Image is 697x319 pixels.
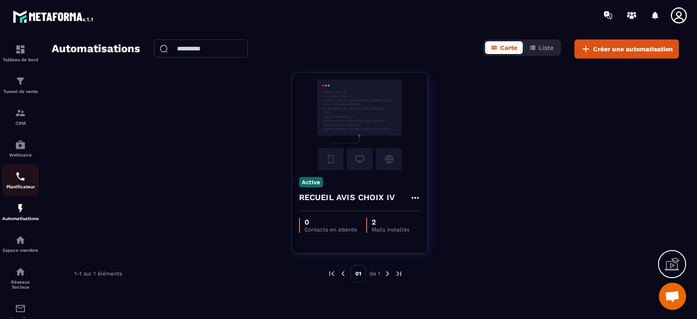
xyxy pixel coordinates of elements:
[2,133,39,164] a: automationsautomationsWebinaire
[2,196,39,228] a: automationsautomationsAutomatisations
[524,41,559,54] button: Liste
[485,41,523,54] button: Carte
[15,203,26,214] img: automations
[13,8,94,25] img: logo
[2,101,39,133] a: formationformationCRM
[2,280,39,290] p: Réseaux Sociaux
[350,265,366,282] p: 01
[299,191,395,204] h4: RECUEIL AVIS CHOIX IV
[74,270,122,277] p: 1-1 sur 1 éléments
[372,218,409,226] p: 2
[339,270,347,278] img: prev
[2,152,39,157] p: Webinaire
[2,184,39,189] p: Planificateur
[15,266,26,277] img: social-network
[2,228,39,260] a: automationsautomationsEspace membre
[2,89,39,94] p: Tunnel de vente
[2,57,39,62] p: Tableau de bord
[574,39,679,59] button: Créer une automatisation
[15,44,26,55] img: formation
[539,44,554,51] span: Liste
[2,69,39,101] a: formationformationTunnel de vente
[500,44,517,51] span: Carte
[328,270,336,278] img: prev
[304,226,357,233] p: Contacts en attente
[304,218,357,226] p: 0
[659,283,686,310] a: Ouvrir le chat
[52,39,140,59] h2: Automatisations
[15,171,26,182] img: scheduler
[15,235,26,245] img: automations
[2,216,39,221] p: Automatisations
[15,139,26,150] img: automations
[395,270,403,278] img: next
[299,177,323,187] p: Active
[2,37,39,69] a: formationformationTableau de bord
[15,303,26,314] img: email
[369,270,380,277] p: de 1
[2,248,39,253] p: Espace membre
[593,44,673,54] span: Créer une automatisation
[15,76,26,87] img: formation
[299,79,421,170] img: automation-background
[2,121,39,126] p: CRM
[383,270,392,278] img: next
[372,226,409,233] p: Mails installés
[2,164,39,196] a: schedulerschedulerPlanificateur
[2,260,39,296] a: social-networksocial-networkRéseaux Sociaux
[15,108,26,118] img: formation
